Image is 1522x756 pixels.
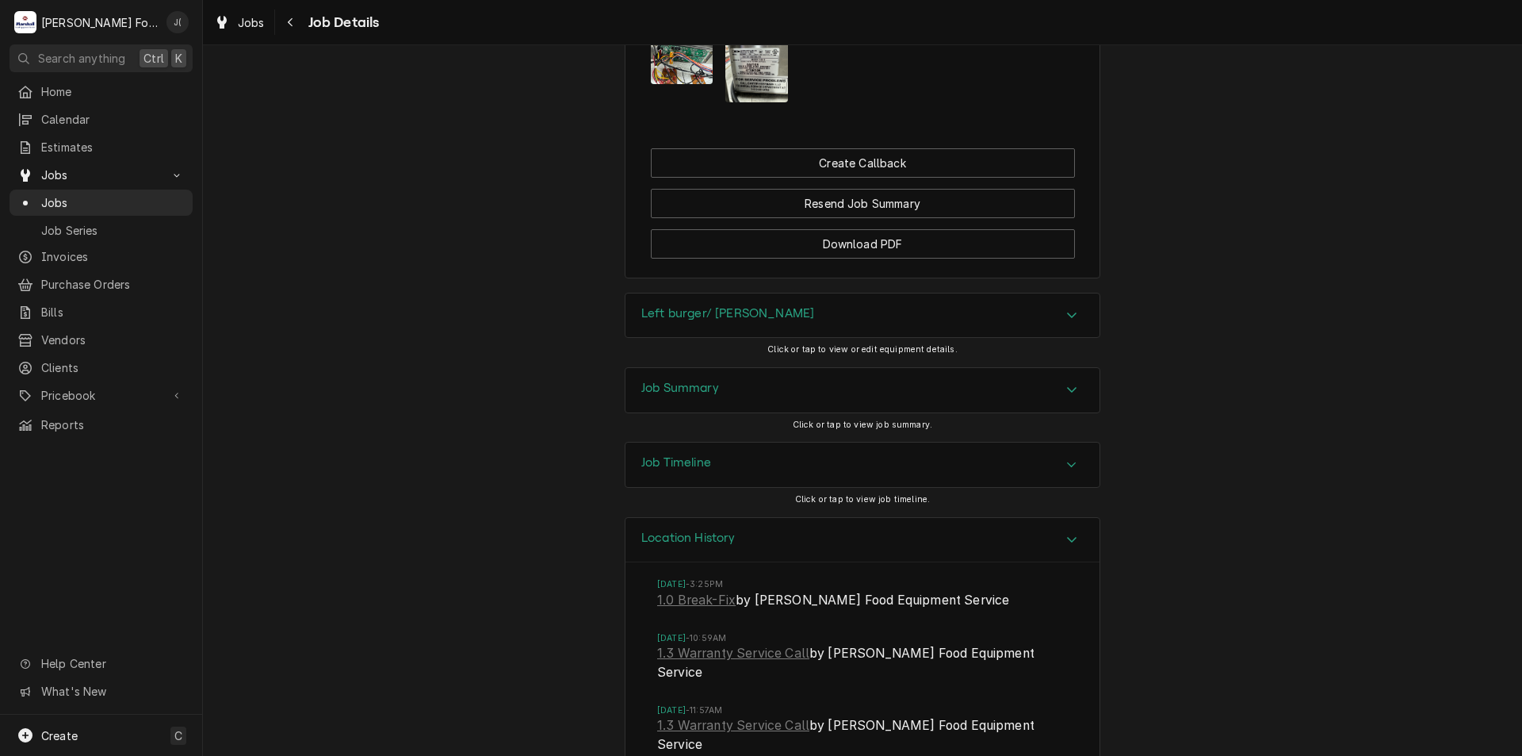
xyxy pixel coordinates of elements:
[651,37,713,84] img: SiSo7Y4bQV6LRILeTxfa
[651,218,1075,259] div: Button Group Row
[625,294,1099,338] button: Accordion Details Expand Trigger
[657,579,686,589] em: [DATE]
[10,217,193,244] a: Job Series
[657,578,1068,631] li: Event
[10,355,193,381] a: Clients
[625,368,1099,413] div: Accordion Header
[41,276,185,293] span: Purchase Orders
[657,716,809,735] a: 1.3 Warranty Service Call
[10,299,193,325] a: Bills
[10,327,193,353] a: Vendors
[651,148,1075,178] button: Create Callback
[625,293,1100,339] div: Left burger/ patty warmer
[41,683,183,700] span: What's New
[175,50,182,67] span: K
[641,381,719,396] h3: Job Summary
[793,420,932,430] span: Click or tap to view job summary.
[41,194,185,211] span: Jobs
[10,271,193,297] a: Purchase Orders
[651,148,1075,259] div: Button Group
[238,14,265,31] span: Jobs
[41,14,158,31] div: [PERSON_NAME] Food Equipment Service
[657,704,1068,717] span: Timestamp
[41,655,183,672] span: Help Center
[14,11,36,33] div: M
[10,650,193,677] a: Go to Help Center
[625,367,1100,413] div: Job Summary
[41,729,78,743] span: Create
[625,443,1099,487] button: Accordion Details Expand Trigger
[651,189,1075,218] button: Resend Job Summary
[10,162,193,188] a: Go to Jobs
[10,44,193,72] button: Search anythingCtrlK
[41,248,185,265] span: Invoices
[651,148,1075,178] div: Button Group Row
[10,412,193,438] a: Reports
[10,106,193,132] a: Calendar
[657,632,1068,645] span: Timestamp
[41,139,185,155] span: Estimates
[625,368,1099,413] button: Accordion Details Expand Trigger
[657,705,686,716] em: [DATE]
[651,178,1075,218] div: Button Group Row
[657,644,809,663] a: 1.3 Warranty Service Call
[41,304,185,320] span: Bills
[625,443,1099,487] div: Accordion Header
[10,244,193,270] a: Invoices
[657,591,736,610] a: 1.0 Break-Fix
[14,11,36,33] div: Marshall Food Equipment Service's Avatar
[208,10,271,36] a: Jobs
[41,111,185,128] span: Calendar
[41,167,161,183] span: Jobs
[651,229,1075,259] button: Download PDF
[641,306,814,321] h3: Left burger/ [PERSON_NAME]
[625,442,1100,488] div: Job Timeline
[725,19,788,102] img: 1lGDVeAwTduAx1GbHJl0
[166,11,189,33] div: J(
[657,632,1068,704] li: Event
[41,222,185,239] span: Job Series
[41,332,185,348] span: Vendors
[41,416,185,433] span: Reports
[625,518,1099,563] div: Accordion Header
[41,387,161,404] span: Pricebook
[651,6,1075,115] span: Attachments
[657,591,1068,613] span: Event String
[767,344,958,355] span: Click or tap to view or edit equipment details.
[657,578,1068,591] span: Timestamp
[625,518,1099,563] button: Accordion Details Expand Trigger
[174,727,182,744] span: C
[41,359,185,376] span: Clients
[166,11,189,33] div: Jeff Debigare (109)'s Avatar
[10,79,193,105] a: Home
[657,633,686,643] em: [DATE]
[795,494,930,505] span: Click or tap to view job timeline.
[38,50,125,67] span: Search anything
[641,455,711,470] h3: Job Timeline
[10,678,193,704] a: Go to What's New
[641,531,736,546] h3: Location History
[10,134,193,160] a: Estimates
[304,12,380,33] span: Job Details
[41,83,185,100] span: Home
[10,382,193,409] a: Go to Pricebook
[625,294,1099,338] div: Accordion Header
[278,10,304,35] button: Navigate back
[657,644,1068,685] span: Event String
[10,190,193,216] a: Jobs
[143,50,164,67] span: Ctrl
